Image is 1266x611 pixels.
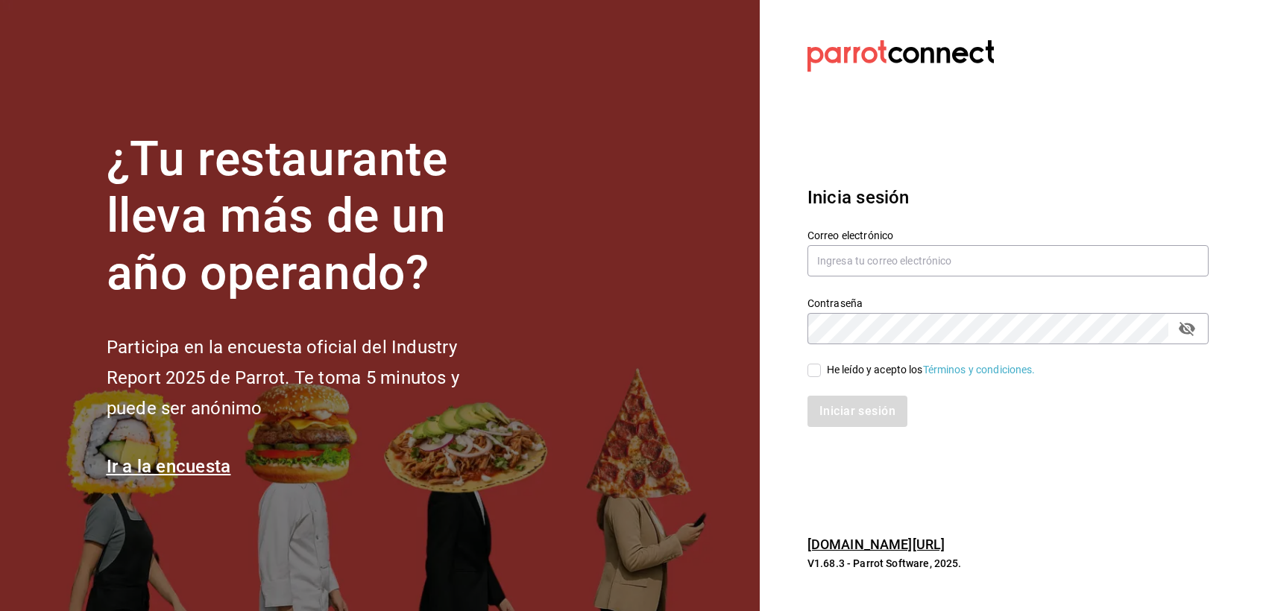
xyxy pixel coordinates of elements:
[923,364,1036,376] a: Términos y condiciones.
[107,332,509,423] h2: Participa en la encuesta oficial del Industry Report 2025 de Parrot. Te toma 5 minutos y puede se...
[807,297,1209,308] label: Contraseña
[807,556,1209,571] p: V1.68.3 - Parrot Software, 2025.
[827,362,1036,378] div: He leído y acepto los
[807,245,1209,276] input: Ingresa tu correo electrónico
[807,184,1209,211] h3: Inicia sesión
[107,131,509,303] h1: ¿Tu restaurante lleva más de un año operando?
[1174,316,1200,341] button: passwordField
[807,229,1209,240] label: Correo electrónico
[807,536,945,552] a: [DOMAIN_NAME][URL]
[107,456,231,477] a: Ir a la encuesta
